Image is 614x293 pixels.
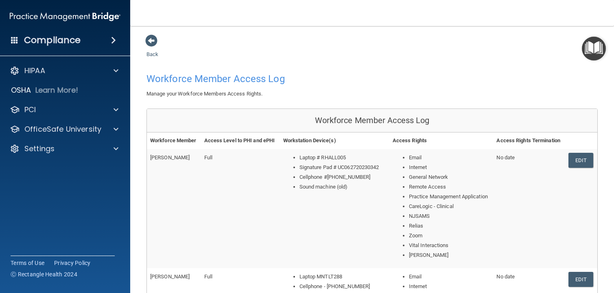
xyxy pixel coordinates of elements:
[496,273,515,280] span: No date
[299,182,386,192] li: Sound machine (old)
[24,144,55,154] p: Settings
[11,270,77,278] span: Ⓒ Rectangle Health 2024
[146,41,158,57] a: Back
[299,282,386,291] li: Cellphone - [PHONE_NUMBER]
[10,124,118,134] a: OfficeSafe University
[146,91,262,97] span: Manage your Workforce Members Access Rights.
[409,272,490,282] li: Email
[10,9,120,25] img: PMB logo
[280,132,389,149] th: Workstation Device(s)
[568,153,593,168] a: Edit
[299,153,386,163] li: Laptop # RHALL005
[150,273,190,280] span: [PERSON_NAME]
[299,272,386,282] li: Laptop MNTLT288
[204,273,212,280] span: Full
[409,211,490,221] li: NJSAMS
[146,74,366,84] h4: Workforce Member Access Log
[299,163,386,172] li: Signature Pad # UC062720230342
[409,202,490,211] li: CareLogic - Clinical
[409,153,490,163] li: Email
[493,132,565,149] th: Access Rights Termination
[147,132,201,149] th: Workforce Member
[582,37,606,61] button: Open Resource Center
[24,105,36,115] p: PCI
[24,66,45,76] p: HIPAA
[35,85,79,95] p: Learn More!
[10,66,118,76] a: HIPAA
[299,172,386,182] li: Cellphone #[PHONE_NUMBER]
[10,105,118,115] a: PCI
[150,154,190,161] span: [PERSON_NAME]
[409,221,490,231] li: Relias
[147,109,597,132] div: Workforce Member Access Log
[409,182,490,192] li: Remote Access
[24,35,81,46] h4: Compliance
[409,172,490,182] li: General Network
[201,132,280,149] th: Access Level to PHI and ePHI
[11,85,31,95] p: OSHA
[389,132,494,149] th: Access Rights
[409,250,490,260] li: [PERSON_NAME]
[11,259,44,267] a: Terms of Use
[409,241,490,250] li: Vital Interactions
[409,231,490,241] li: Zoom
[496,154,515,161] span: No date
[24,124,101,134] p: OfficeSafe University
[409,192,490,202] li: Practice Management Application
[204,154,212,161] span: Full
[10,144,118,154] a: Settings
[409,163,490,172] li: Internet
[409,282,490,291] li: Internet
[568,272,593,287] a: Edit
[54,259,91,267] a: Privacy Policy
